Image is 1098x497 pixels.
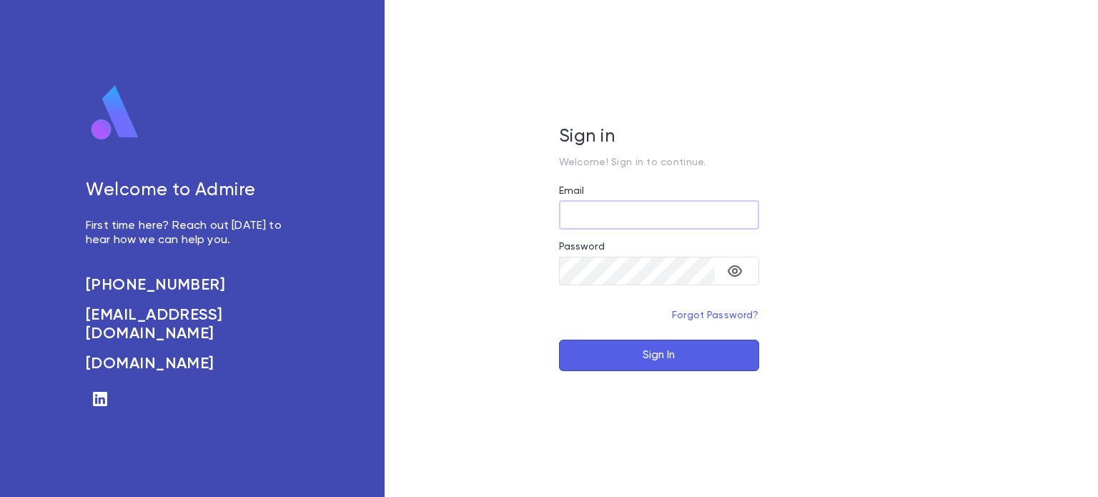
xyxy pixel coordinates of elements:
[672,310,759,320] a: Forgot Password?
[86,84,144,142] img: logo
[559,157,759,168] p: Welcome! Sign in to continue.
[86,180,297,202] h5: Welcome to Admire
[86,355,297,373] a: [DOMAIN_NAME]
[86,276,297,295] a: [PHONE_NUMBER]
[721,257,749,285] button: toggle password visibility
[559,185,585,197] label: Email
[559,241,605,252] label: Password
[559,340,759,371] button: Sign In
[86,306,297,343] a: [EMAIL_ADDRESS][DOMAIN_NAME]
[86,219,297,247] p: First time here? Reach out [DATE] to hear how we can help you.
[559,127,759,148] h5: Sign in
